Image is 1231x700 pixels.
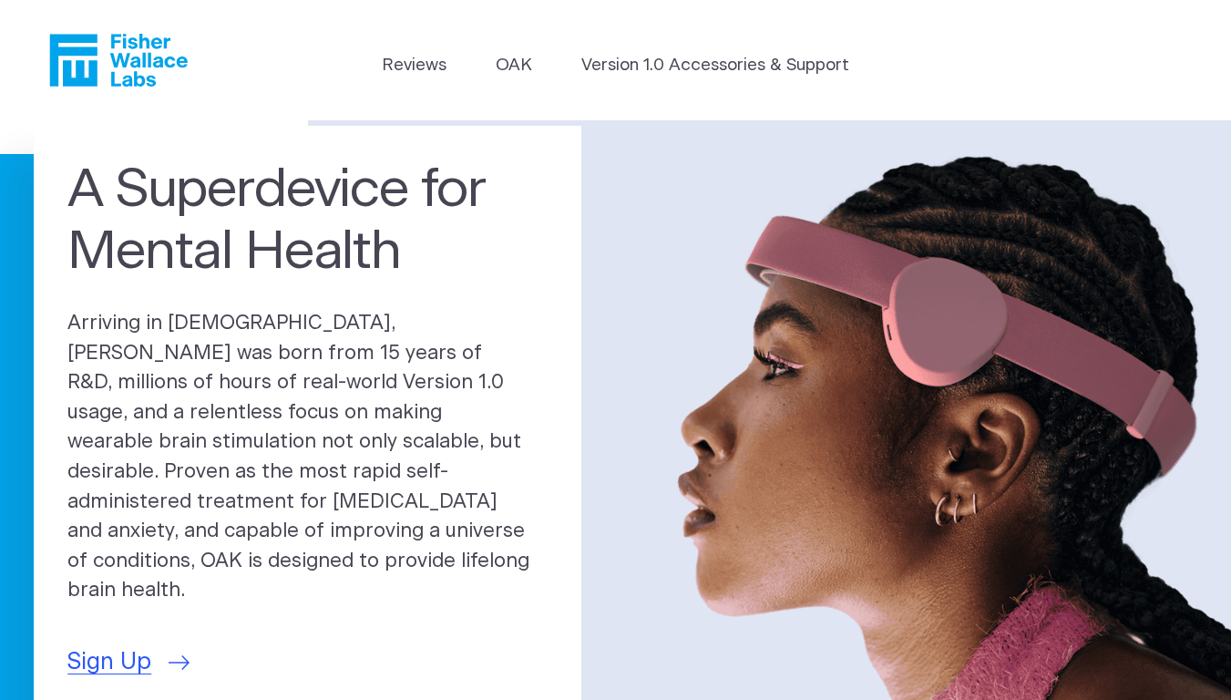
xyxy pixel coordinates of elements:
[67,645,190,680] a: Sign Up
[67,309,548,606] p: Arriving in [DEMOGRAPHIC_DATA], [PERSON_NAME] was born from 15 years of R&D, millions of hours of...
[49,34,188,87] a: Fisher Wallace
[496,53,532,78] a: OAK
[67,160,548,283] h1: A Superdevice for Mental Health
[382,53,446,78] a: Reviews
[67,645,151,680] span: Sign Up
[581,53,849,78] a: Version 1.0 Accessories & Support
